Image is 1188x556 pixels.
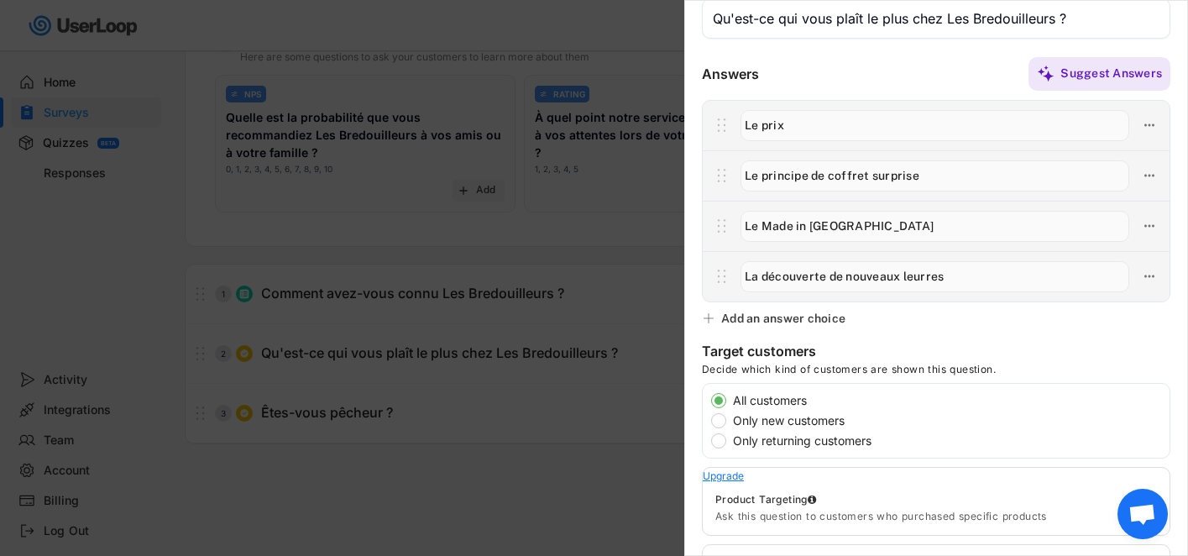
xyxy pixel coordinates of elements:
div: Upgrade [703,471,753,481]
div: Decide which kind of customers are shown this question. [702,363,996,383]
label: Only returning customers [728,435,1170,447]
div: Answers [702,66,759,83]
img: MagicMajor%20%28Purple%29.svg [1037,65,1055,82]
label: All customers [728,395,1170,407]
div: Target customers [702,343,816,363]
input: Le Made in France [741,211,1129,242]
div: Suggest Answers [1060,66,1162,81]
a: Upgrade [703,468,753,485]
div: Add an answer choice [721,311,845,326]
label: Only new customers [728,415,1170,427]
div: Product Targeting [715,493,1170,506]
input: Le principe de coffret surprise [741,160,1129,191]
div: Ouvrir le chat [1117,489,1168,539]
div: Ask this question to customers who purchased specific products [715,510,1170,523]
input: La découverte de nouveaux leurres [741,261,1129,292]
input: Le prix [741,110,1129,141]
